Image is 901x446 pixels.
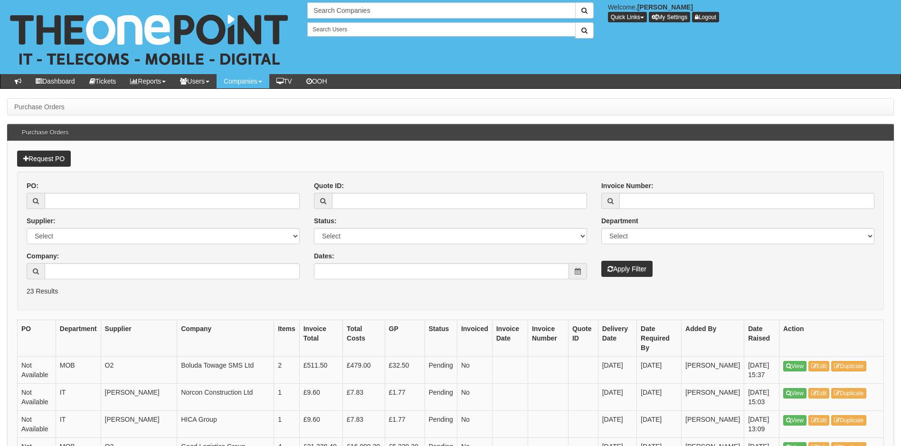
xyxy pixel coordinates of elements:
[783,388,806,399] a: View
[608,12,647,22] button: Quick Links
[425,357,457,384] td: Pending
[274,357,300,384] td: 2
[18,320,56,357] th: PO
[101,320,177,357] th: Supplier
[299,357,342,384] td: £511.50
[682,320,744,357] th: Added By
[457,384,492,411] td: No
[385,411,425,438] td: £1.77
[601,2,901,22] div: Welcome,
[682,384,744,411] td: [PERSON_NAME]
[457,357,492,384] td: No
[56,411,101,438] td: IT
[299,384,342,411] td: £9.60
[425,384,457,411] td: Pending
[831,361,866,371] a: Duplicate
[14,102,65,112] li: Purchase Orders
[27,181,38,190] label: PO:
[274,411,300,438] td: 1
[385,320,425,357] th: GP
[123,74,173,88] a: Reports
[783,415,806,426] a: View
[307,2,575,19] input: Search Companies
[177,384,274,411] td: Norcon Construction Ltd
[601,181,654,190] label: Invoice Number:
[269,74,299,88] a: TV
[601,261,653,277] button: Apply Filter
[314,251,334,261] label: Dates:
[744,411,779,438] td: [DATE] 13:09
[56,357,101,384] td: MOB
[692,12,719,22] a: Logout
[598,320,636,357] th: Delivery Date
[343,320,385,357] th: Total Costs
[598,411,636,438] td: [DATE]
[101,357,177,384] td: O2
[299,320,342,357] th: Invoice Total
[299,411,342,438] td: £9.60
[744,357,779,384] td: [DATE] 15:37
[598,384,636,411] td: [DATE]
[56,384,101,411] td: IT
[385,384,425,411] td: £1.77
[637,3,693,11] b: [PERSON_NAME]
[528,320,568,357] th: Invoice Number
[457,411,492,438] td: No
[779,320,884,357] th: Action
[808,361,830,371] a: Edit
[173,74,217,88] a: Users
[27,286,874,296] p: 23 Results
[274,320,300,357] th: Items
[274,384,300,411] td: 1
[637,357,682,384] td: [DATE]
[385,357,425,384] td: £32.50
[744,384,779,411] td: [DATE] 15:03
[637,320,682,357] th: Date Required By
[217,74,269,88] a: Companies
[637,411,682,438] td: [DATE]
[831,415,866,426] a: Duplicate
[343,357,385,384] td: £479.00
[808,388,830,399] a: Edit
[18,357,56,384] td: Not Available
[177,411,274,438] td: HICA Group
[17,124,73,141] h3: Purchase Orders
[808,415,830,426] a: Edit
[649,12,691,22] a: My Settings
[177,320,274,357] th: Company
[18,384,56,411] td: Not Available
[682,357,744,384] td: [PERSON_NAME]
[744,320,779,357] th: Date Raised
[831,388,866,399] a: Duplicate
[314,216,336,226] label: Status:
[177,357,274,384] td: Boluda Towage SMS Ltd
[598,357,636,384] td: [DATE]
[343,384,385,411] td: £7.83
[299,74,334,88] a: OOH
[457,320,492,357] th: Invoiced
[568,320,598,357] th: Quote ID
[28,74,82,88] a: Dashboard
[601,216,638,226] label: Department
[56,320,101,357] th: Department
[425,411,457,438] td: Pending
[343,411,385,438] td: £7.83
[314,181,344,190] label: Quote ID:
[492,320,528,357] th: Invoice Date
[18,411,56,438] td: Not Available
[101,411,177,438] td: [PERSON_NAME]
[82,74,123,88] a: Tickets
[27,251,59,261] label: Company:
[17,151,71,167] a: Request PO
[101,384,177,411] td: [PERSON_NAME]
[27,216,56,226] label: Supplier:
[425,320,457,357] th: Status
[637,384,682,411] td: [DATE]
[307,22,575,37] input: Search Users
[682,411,744,438] td: [PERSON_NAME]
[783,361,806,371] a: View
